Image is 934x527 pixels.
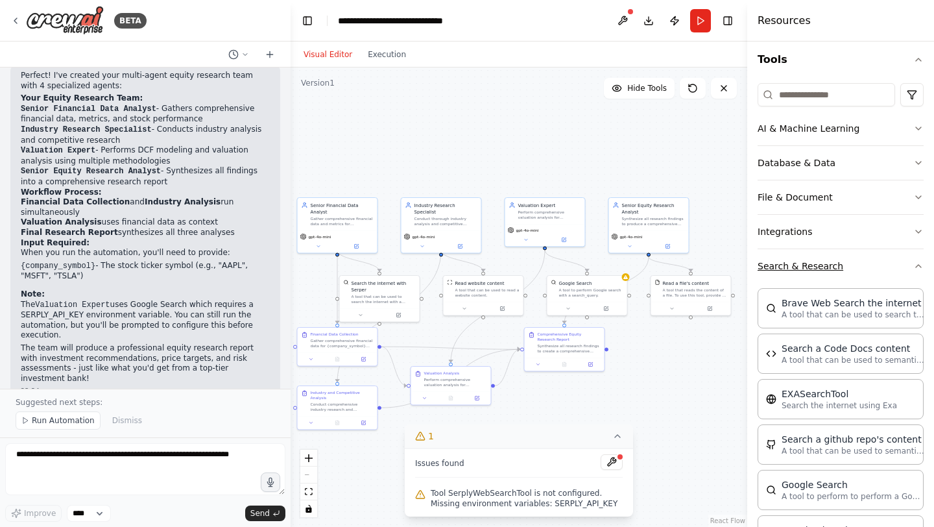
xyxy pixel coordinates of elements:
[297,197,378,254] div: Senior Financial Data AnalystGather comprehensive financial data and metrics for {company_symbol}...
[300,450,317,467] button: zoom in
[782,491,924,502] p: A tool to perform to perform a Google search with a search_query.
[380,312,417,319] button: Open in side panel
[21,146,95,155] code: Valuation Expert
[21,93,143,103] strong: Your Equity Research Team:
[645,257,694,272] g: Edge from 3e03927a-4c4d-45aa-a4b1-3e2dd8e5f557 to 234db347-02d7-4137-914a-7042ebd61784
[627,83,667,93] span: Hide Tools
[424,377,487,387] div: Perform comprehensive valuation analysis for {company_symbol} using multiple methodologies: - Bui...
[766,303,776,313] img: BraveSearchTool
[438,251,486,272] g: Edge from b97e3ad3-c474-48a8-ae9c-46122d97fd62 to a7f7d92e-956f-474e-8ee0-530da3eed6c8
[415,458,464,469] span: Issues found
[442,243,479,251] button: Open in side panel
[311,390,374,400] div: Industry and Competitive Analysis
[758,146,924,180] button: Database & Data
[588,305,625,313] button: Open in side panel
[495,346,520,389] g: Edge from e0046eba-d695-42f9-bb61-4119e237ef8f to e4a88abd-e776-4a8a-88e1-1ba2b822b8be
[311,338,374,349] div: Gather comprehensive financial data for {company_symbol} including: - Current stock price and 52-...
[300,500,317,517] button: toggle interactivity
[559,280,592,286] div: Google Search
[5,505,62,522] button: Improve
[448,251,548,363] g: Edge from de5bc4ab-dbf1-4ac3-aa8b-ba02ce73d5b9 to e0046eba-d695-42f9-bb61-4119e237ef8f
[145,197,221,206] strong: Industry Analysis
[542,251,590,272] g: Edge from de5bc4ab-dbf1-4ac3-aa8b-ba02ce73d5b9 to 4e63af8b-107a-4c58-96cf-40c7858c45d1
[518,202,581,208] div: Valuation Expert
[21,145,270,166] li: - Performs DCF modeling and valuation analysis using multiple methodologies
[338,243,375,251] button: Open in side panel
[547,275,628,316] div: SerplyWebSearchToolGoogle SearchA tool to perform Google search with a search_query.
[21,228,118,237] strong: Final Research Report
[21,125,270,145] li: - Conducts industry analysis and competitive research
[651,275,732,316] div: FileReadToolRead a file's contentA tool that reads the content of a file. To use this tool, provi...
[443,275,524,316] div: ScrapeWebsiteToolRead website contentA tool that can be used to read a website content.
[505,197,586,247] div: Valuation ExpertPerform comprehensive valuation analysis for {company_symbol} using multiple meth...
[413,234,435,239] span: gpt-4o-mini
[758,215,924,249] button: Integrations
[21,197,270,217] li: and run simultaneously
[538,332,601,342] div: Comprehensive Equity Research Report
[352,356,374,363] button: Open in side panel
[561,257,652,324] g: Edge from 3e03927a-4c4d-45aa-a4b1-3e2dd8e5f557 to e4a88abd-e776-4a8a-88e1-1ba2b822b8be
[339,275,420,323] div: SerperDevToolSearch the internet with SerperA tool that can be used to search the internet with a...
[710,517,745,524] a: React Flow attribution
[21,238,90,247] strong: Input Required:
[622,216,685,227] div: Synthesize all research findings to produce a comprehensive equity research report for {company_s...
[296,47,360,62] button: Visual Editor
[21,197,130,206] strong: Financial Data Collection
[301,78,335,88] div: Version 1
[298,12,317,30] button: Hide left sidebar
[114,13,147,29] div: BETA
[21,217,102,227] strong: Valuation Analysis
[324,419,351,427] button: No output available
[106,411,149,430] button: Dismiss
[579,361,601,369] button: Open in side panel
[655,280,660,285] img: FileReadTool
[311,402,374,412] div: Conduct comprehensive industry research and competitive analysis for {company_symbol}: - Industry...
[21,217,270,228] li: uses financial data as context
[245,506,285,521] button: Send
[782,433,924,446] div: Search a github repo's content
[21,104,270,125] li: - Gathers comprehensive financial data, metrics, and stock performance
[622,202,685,215] div: Senior Equity Research Analyst
[21,166,270,187] li: - Synthesizes all findings into a comprehensive research report
[309,234,331,239] span: gpt-4o-mini
[21,261,270,282] li: - The stock ticker symbol (e.g., "AAPL", "MSFT", "TSLA")
[466,395,488,402] button: Open in side panel
[649,243,686,251] button: Open in side panel
[691,305,728,313] button: Open in side panel
[766,349,776,359] img: CodeDocsSearchTool
[431,488,623,509] span: Tool SerplyWebSearchTool is not configured. Missing environment variables: SERPLY_API_KEY
[300,450,317,517] div: React Flow controls
[758,112,924,145] button: AI & Machine Learning
[112,415,142,426] span: Dismiss
[21,300,270,341] p: The uses Google Search which requires a SERPLY_API_KEY environment variable. You can still run th...
[719,12,737,30] button: Hide right sidebar
[334,251,383,272] g: Edge from 31c841de-3f14-4713-9fc5-5caa5a03479b to a3221453-3ef4-49a3-9ed3-48eab3329e57
[311,216,374,227] div: Gather comprehensive financial data and metrics for {company_symbol}, including stock performance...
[223,47,254,62] button: Switch to previous chat
[32,415,95,426] span: Run Automation
[766,485,776,495] img: SerpApiGoogleSearchTool
[663,280,710,286] div: Read a file's content
[334,251,444,382] g: Edge from b97e3ad3-c474-48a8-ae9c-46122d97fd62 to 9650534d-760d-4ebb-a624-6ac8ee40bd8a
[782,400,897,411] p: Search the internet using Exa
[437,395,464,402] button: No output available
[551,280,557,285] img: SerplyWebSearchTool
[21,188,102,197] strong: Workflow Process:
[538,343,601,354] div: Synthesize all research findings to create a comprehensive equity research report for {company_sy...
[352,419,374,427] button: Open in side panel
[604,78,675,99] button: Hide Tools
[26,6,104,35] img: Logo
[620,234,643,239] span: gpt-4o-mini
[758,249,924,283] button: Search & Research
[455,280,505,286] div: Read website content
[766,439,776,450] img: GithubSearchTool
[338,14,484,27] nav: breadcrumb
[782,387,897,400] div: EXASearchTool
[782,355,924,365] p: A tool that can be used to semantic search a query from a Code Docs content.
[758,13,811,29] h4: Resources
[311,332,359,337] div: Financial Data Collection
[21,289,45,299] strong: Note:
[35,300,110,310] code: Valuation Expert
[259,47,280,62] button: Start a new chat
[545,236,582,244] button: Open in side panel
